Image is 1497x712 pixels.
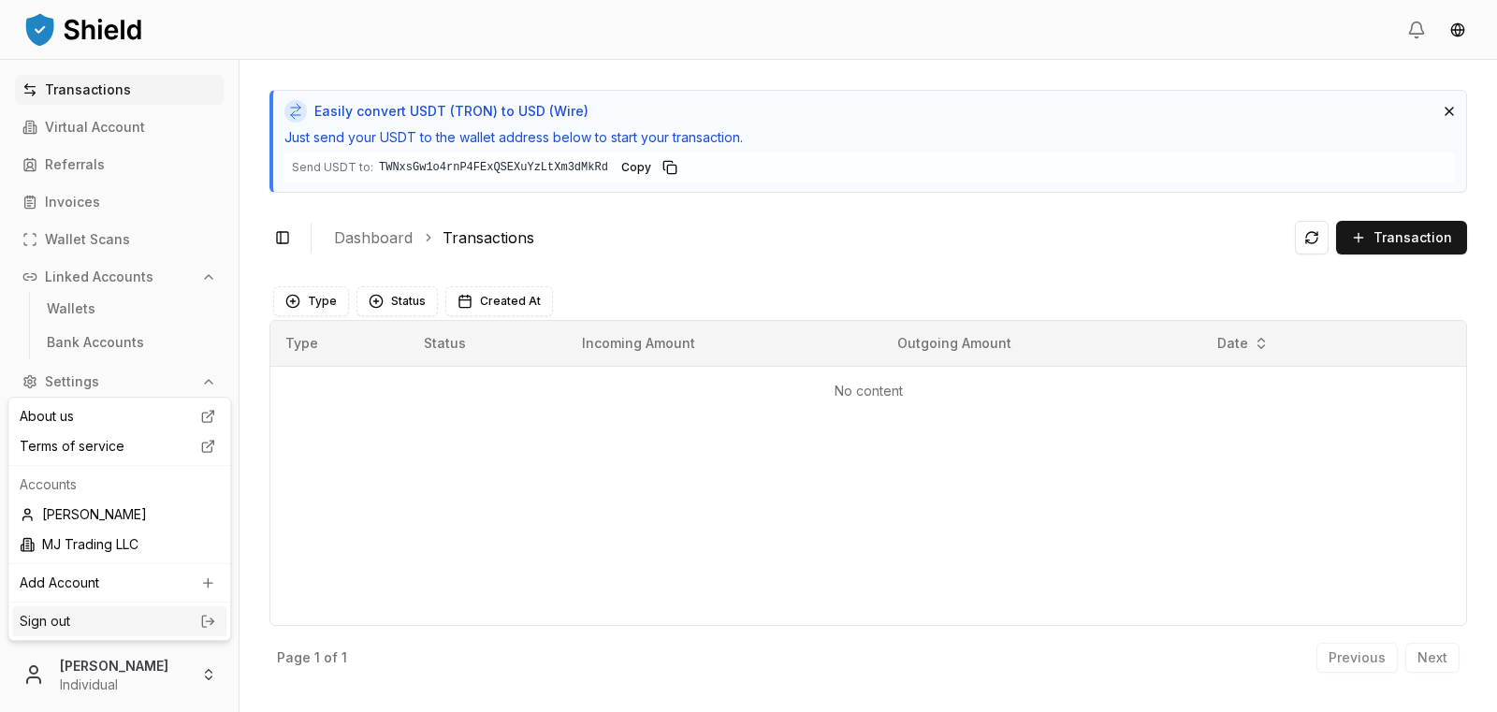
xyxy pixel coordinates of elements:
a: Terms of service [12,431,226,461]
a: Add Account [12,568,226,598]
div: MJ Trading LLC [12,530,226,559]
div: [PERSON_NAME] [12,500,226,530]
a: About us [12,401,226,431]
p: Accounts [20,475,219,494]
a: Sign out [20,612,219,631]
